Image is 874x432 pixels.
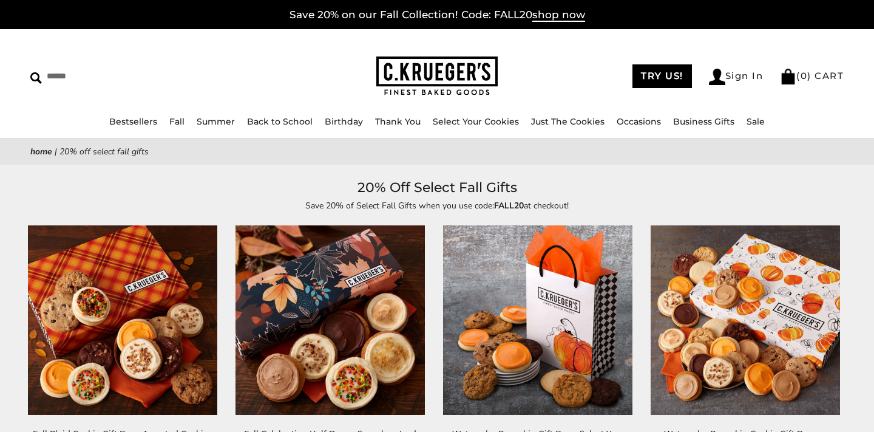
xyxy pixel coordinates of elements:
[443,225,632,415] img: Watercolor Pumpkin Gift Bag - Select Your Cookies
[197,116,235,127] a: Summer
[109,116,157,127] a: Bestsellers
[30,145,844,159] nav: breadcrumbs
[290,9,585,22] a: Save 20% on our Fall Collection! Code: FALL20shop now
[59,146,149,157] span: 20% Off Select Fall Gifts
[780,70,844,81] a: (0) CART
[376,57,498,96] img: C.KRUEGER'S
[709,69,764,85] a: Sign In
[247,116,313,127] a: Back to School
[673,116,734,127] a: Business Gifts
[30,72,42,84] img: Search
[375,116,421,127] a: Thank You
[30,67,222,86] input: Search
[801,70,808,81] span: 0
[158,199,716,213] p: Save 20% of Select Fall Gifts when you use code: at checkout!
[494,200,524,211] strong: FALL20
[55,146,57,157] span: |
[169,116,185,127] a: Fall
[632,64,692,88] a: TRY US!
[235,225,425,415] img: Fall Celebration Half Dozen Sampler - Iced Cookies
[325,116,363,127] a: Birthday
[531,116,605,127] a: Just The Cookies
[617,116,661,127] a: Occasions
[709,69,725,85] img: Account
[28,225,217,415] img: Fall Plaid Cookie Gift Box - Assorted Cookies
[30,146,52,157] a: Home
[651,225,840,415] img: Watercolor Pumpkin Cookie Gift Boxes - Assorted Cookies
[49,177,825,199] h1: 20% Off Select Fall Gifts
[780,69,796,84] img: Bag
[433,116,519,127] a: Select Your Cookies
[532,9,585,22] span: shop now
[747,116,765,127] a: Sale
